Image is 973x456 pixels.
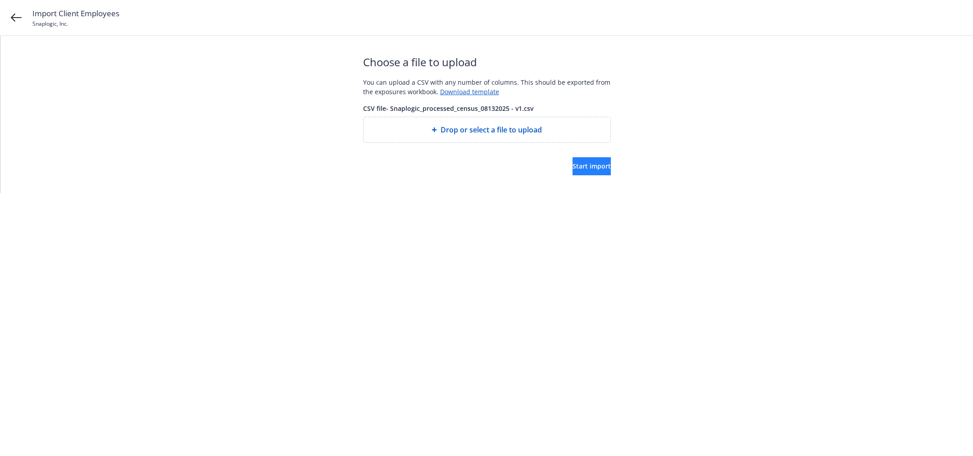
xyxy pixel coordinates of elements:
a: Download template [440,87,499,96]
span: CSV file - Snaplogic_processed_census_08132025 - v1.csv [363,104,611,113]
span: Start import [573,162,611,170]
button: Start import [573,157,611,175]
span: Import Client Employees [32,8,119,19]
span: Choose a file to upload [363,54,611,70]
div: You can upload a CSV with any number of columns. This should be exported from the exposures workb... [363,78,611,96]
div: Drop or select a file to upload [363,117,611,143]
span: Drop or select a file to upload [441,124,542,135]
span: Snaplogic, Inc. [32,20,68,27]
